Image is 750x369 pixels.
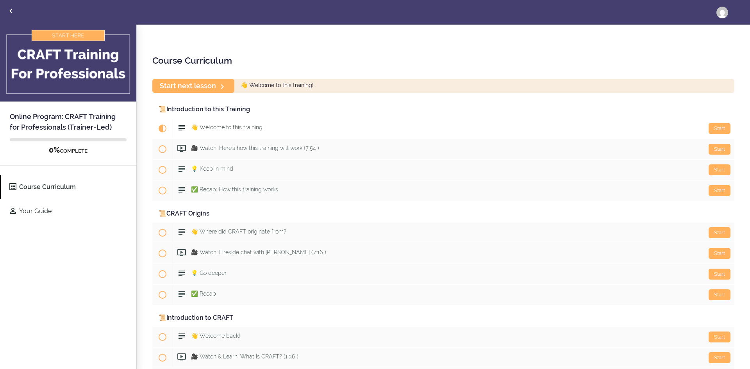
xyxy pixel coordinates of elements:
[152,327,734,347] a: Start 👋 Welcome back!
[152,118,173,139] span: Current item
[241,82,313,89] span: 👋 Welcome to this training!
[191,291,216,297] span: ✅ Recap
[152,118,734,139] a: Current item Start 👋 Welcome to this training!
[191,228,286,235] span: 👋 Where did CRAFT originate from?
[191,270,227,276] span: 💡 Go deeper
[152,223,734,243] a: Start 👋 Where did CRAFT originate from?
[191,186,278,193] span: ✅ Recap: How this training works
[152,180,734,201] a: Start ✅ Recap: How this training works
[191,333,240,339] span: 👋 Welcome back!
[191,353,298,360] span: 🎥 Watch & Learn: What Is CRAFT? (1:36 )
[709,164,730,175] div: Start
[709,332,730,342] div: Start
[152,54,734,67] h2: Course Curriculum
[152,285,734,305] a: Start ✅ Recap
[1,175,136,199] a: Course Curriculum
[709,185,730,196] div: Start
[0,0,21,23] a: Back to courses
[709,144,730,155] div: Start
[152,160,734,180] a: Start 💡 Keep in mind
[191,124,264,130] span: 👋 Welcome to this training!
[709,289,730,300] div: Start
[152,243,734,264] a: Start 🎥 Watch: Fireside chat with [PERSON_NAME] (7:16 )
[191,249,326,255] span: 🎥 Watch: Fireside chat with [PERSON_NAME] (7:16 )
[49,145,60,155] span: 0%
[709,227,730,238] div: Start
[152,205,734,223] div: 📜CRAFT Origins
[152,348,734,368] a: Start 🎥 Watch & Learn: What Is CRAFT? (1:36 )
[6,6,16,16] svg: Back to courses
[709,248,730,259] div: Start
[152,309,734,327] div: 📜Introduction to CRAFT
[152,264,734,284] a: Start 💡 Go deeper
[10,145,127,155] div: COMPLETE
[709,269,730,280] div: Start
[152,139,734,159] a: Start 🎥 Watch: Here's how this training will work (7:54 )
[191,166,233,172] span: 💡 Keep in mind
[152,101,734,118] div: 📜Introduction to this Training
[1,200,136,223] a: Your Guide
[709,123,730,134] div: Start
[191,145,319,151] span: 🎥 Watch: Here's how this training will work (7:54 )
[709,352,730,363] div: Start
[152,79,234,93] a: Start next lesson
[716,7,728,18] img: rosanne-mcdaniel@ouhsc.edu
